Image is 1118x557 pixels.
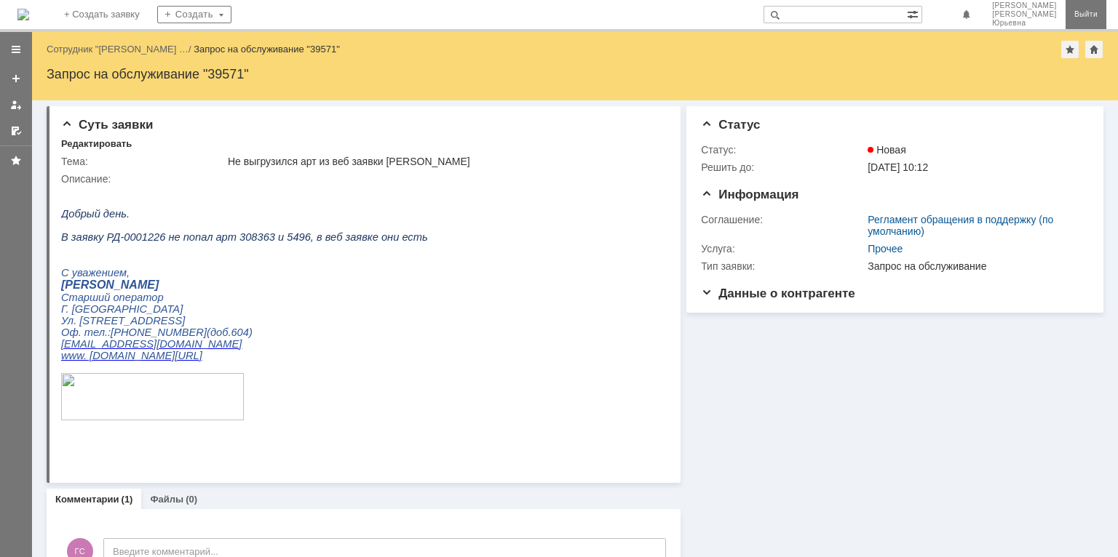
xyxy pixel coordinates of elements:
span: Статус [701,118,760,132]
a: Создать заявку [4,67,28,90]
span: Данные о контрагенте [701,286,855,300]
div: Запрос на обслуживание "39571" [194,44,340,55]
span: [DATE] 10:12 [868,161,928,173]
a: Сотрудник "[PERSON_NAME] … [47,44,189,55]
a: Мои заявки [4,93,28,116]
span: Новая [868,144,906,156]
a: Регламент обращения в поддержку (по умолчанию) [868,214,1053,237]
span: (доб.604) [146,142,191,153]
div: Создать [157,6,231,23]
span: Юрьевна [992,19,1057,28]
div: / [47,44,194,55]
div: Запрос на обслуживание [868,260,1082,272]
a: Комментарии [55,494,119,505]
div: Описание: [61,173,663,185]
div: Соглашение: [701,214,865,225]
div: Сделать домашней страницей [1085,41,1103,58]
a: Прочее [868,243,903,255]
a: Перейти на домашнюю страницу [17,9,29,20]
a: Мои согласования [4,119,28,143]
div: Не выгрузился арт из веб заявки [PERSON_NAME] [228,156,660,167]
div: Статус: [701,144,865,156]
span: Расширенный поиск [907,7,921,20]
div: Решить до: [701,161,865,173]
div: Редактировать [61,138,132,150]
div: (1) [122,494,133,505]
div: Тип заявки: [701,260,865,272]
span: [PHONE_NUMBER] [49,142,146,153]
a: Файлы [150,494,183,505]
img: logo [17,9,29,20]
span: [PERSON_NAME] [992,10,1057,19]
div: Тема: [61,156,225,167]
div: (0) [186,494,197,505]
span: Информация [701,188,798,201]
div: Добавить в избранное [1061,41,1079,58]
div: Запрос на обслуживание "39571" [47,67,1103,81]
div: Услуга: [701,243,865,255]
span: Суть заявки [61,118,153,132]
span: [PERSON_NAME] [992,1,1057,10]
